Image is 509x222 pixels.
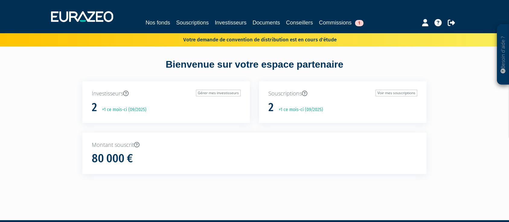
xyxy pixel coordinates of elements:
[500,27,507,82] p: Besoin d'aide ?
[274,106,323,113] p: +1 ce mois-ci (09/2025)
[253,18,280,27] a: Documents
[92,101,97,114] h1: 2
[51,11,113,22] img: 1732889491-logotype_eurazeo_blanc_rvb.png
[286,18,313,27] a: Conseillers
[92,141,417,149] p: Montant souscrit
[78,58,431,81] div: Bienvenue sur votre espace partenaire
[166,35,337,43] p: Votre demande de convention de distribution est en cours d'étude
[319,18,363,27] a: Commissions1
[146,18,170,27] a: Nos fonds
[268,90,417,98] p: Souscriptions
[98,106,146,113] p: +1 ce mois-ci (09/2025)
[92,152,133,165] h1: 80 000 €
[176,18,209,27] a: Souscriptions
[215,18,246,27] a: Investisseurs
[92,90,241,98] p: Investisseurs
[376,90,417,96] a: Voir mes souscriptions
[355,20,363,26] span: 1
[268,101,274,114] h1: 2
[196,90,241,96] a: Gérer mes investisseurs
